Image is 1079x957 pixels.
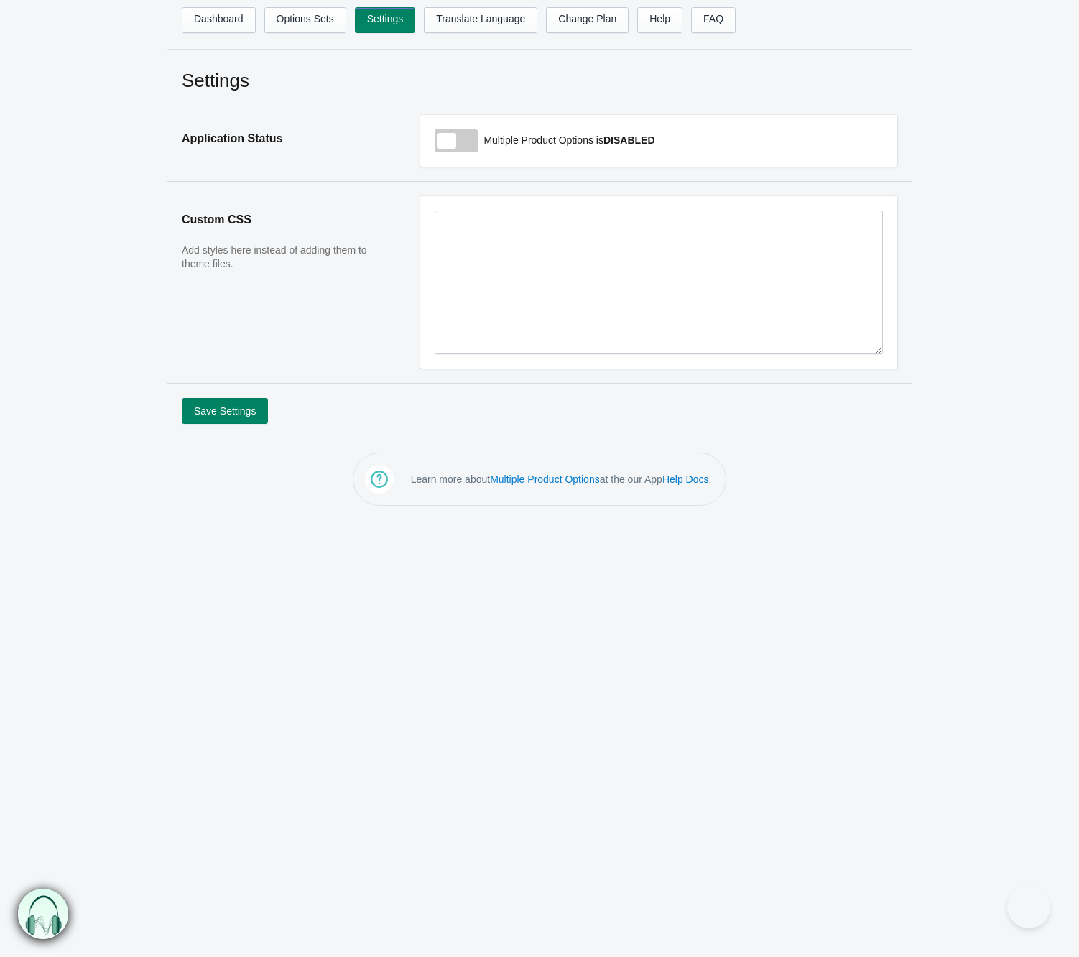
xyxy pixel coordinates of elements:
[182,196,392,244] h2: Custom CSS
[264,7,346,33] a: Options Sets
[662,473,709,485] a: Help Docs
[1007,885,1050,928] iframe: Toggle Customer Support
[546,7,629,33] a: Change Plan
[637,7,682,33] a: Help
[182,244,392,272] p: Add styles here instead of adding them to theme files.
[691,7,736,33] a: FAQ
[182,68,897,93] h2: Settings
[355,7,416,33] a: Settings
[182,115,392,162] h2: Application Status
[603,134,655,146] b: DISABLED
[18,889,68,939] img: bxm.png
[182,7,256,33] a: Dashboard
[424,7,537,33] a: Translate Language
[480,129,883,151] p: Multiple Product Options is
[182,398,268,424] button: Save Settings
[411,472,712,486] p: Learn more about at the our App .
[490,473,600,485] a: Multiple Product Options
